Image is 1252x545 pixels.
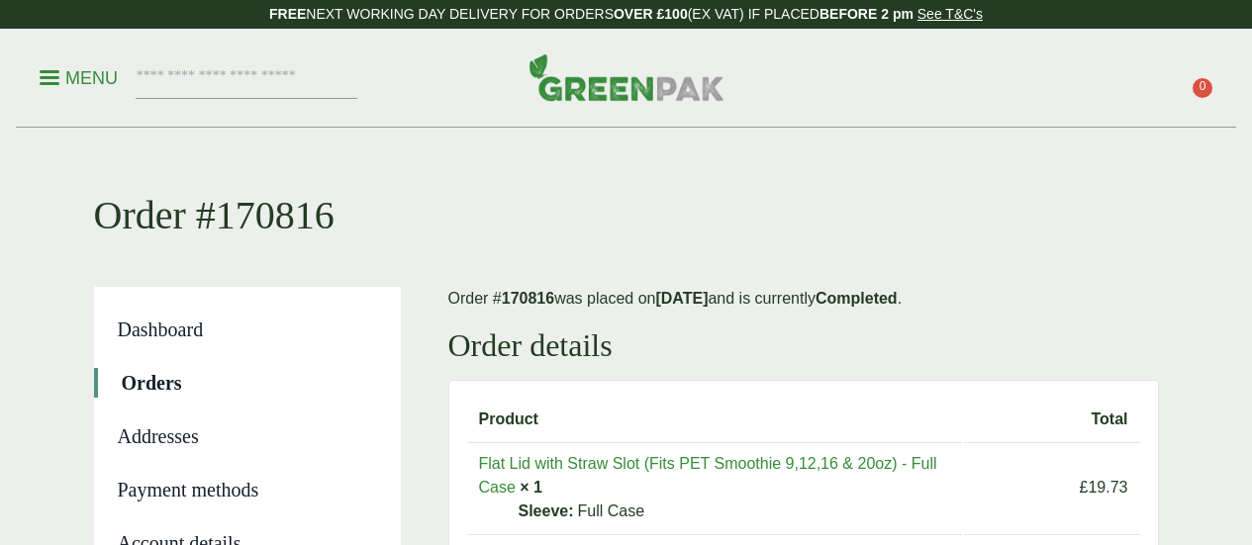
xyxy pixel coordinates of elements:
p: Order # was placed on and is currently . [448,287,1159,311]
a: Dashboard [118,315,373,344]
th: Total [964,399,1139,440]
mark: Completed [816,290,898,307]
bdi: 19.73 [1080,479,1128,496]
mark: [DATE] [655,290,708,307]
mark: 170816 [502,290,554,307]
a: Menu [40,66,118,86]
strong: × 1 [520,479,542,496]
a: Orders [122,368,373,398]
a: Payment methods [118,475,373,504]
img: GreenPak Supplies [529,53,724,101]
strong: OVER £100 [614,6,688,22]
a: Flat Lid with Straw Slot (Fits PET Smoothie 9,12,16 & 20oz) - Full Case [479,455,937,496]
strong: Sleeve: [519,500,574,523]
th: Product [467,399,963,440]
a: See T&C's [917,6,983,22]
span: 0 [1193,78,1212,98]
p: Full Case [519,500,951,523]
a: Addresses [118,421,373,451]
strong: FREE [269,6,306,22]
p: Menu [40,66,118,90]
h1: Order #170816 [94,129,1159,239]
h2: Order details [448,326,1159,364]
span: £ [1080,479,1089,496]
strong: BEFORE 2 pm [819,6,914,22]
